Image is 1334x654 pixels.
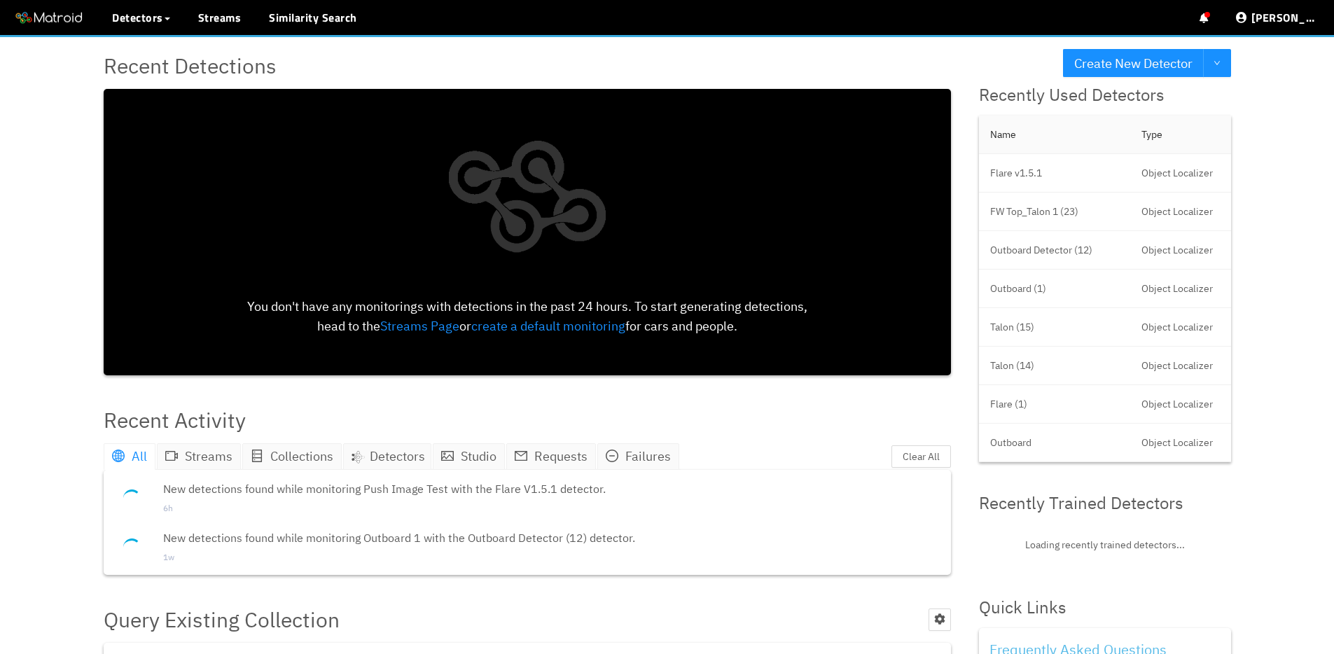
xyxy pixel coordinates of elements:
[1074,53,1193,74] span: Create New Detector
[198,9,242,26] a: Streams
[1130,385,1231,424] td: Object Localizer
[104,49,277,82] span: Recent Detections
[112,9,163,26] span: Detectors
[979,231,1130,270] td: Outboard Detector (12)
[606,450,618,462] span: minus-circle
[461,448,496,464] span: Studio
[1130,270,1231,308] td: Object Localizer
[979,308,1130,347] td: Talon (15)
[459,318,471,334] span: or
[471,318,625,334] a: create a default monitoring
[979,490,1231,517] div: Recently Trained Detectors
[1130,347,1231,385] td: Object Localizer
[1063,49,1204,77] button: Create New Detector
[979,424,1130,462] td: Outboard
[891,445,951,468] button: Clear All
[625,448,671,464] span: Failures
[979,116,1130,154] th: Name
[1214,60,1221,68] span: down
[515,450,527,462] span: mail
[270,448,333,464] span: Collections
[625,318,737,334] span: for cars and people.
[104,603,340,636] span: Query Existing Collection
[163,551,933,564] span: 1w
[104,403,246,436] div: Recent Activity
[1203,49,1231,77] button: down
[534,448,588,464] span: Requests
[979,270,1130,308] td: Outboard (1)
[1130,424,1231,462] td: Object Localizer
[979,82,1231,109] div: Recently Used Detectors
[1130,231,1231,270] td: Object Localizer
[433,99,621,297] img: logo_only_white.png
[979,594,1231,621] div: Quick Links
[112,450,125,462] span: global
[251,450,263,462] span: database
[163,480,933,498] span: New detections found while monitoring Push Image Test with the Flare V1.5.1 detector.
[1130,308,1231,347] td: Object Localizer
[163,502,933,515] span: 6h
[979,523,1231,566] div: Loading recently trained detectors...
[247,298,807,334] span: You don't have any monitorings with detections in the past 24 hours. To start generating detectio...
[163,529,933,547] span: New detections found while monitoring Outboard 1 with the Outboard Detector (12) detector.
[979,347,1130,385] td: Talon (14)
[14,8,84,29] img: Matroid logo
[1130,193,1231,231] td: Object Localizer
[979,385,1130,424] td: Flare (1)
[979,193,1130,231] td: FW Top_Talon 1 (23)
[269,9,357,26] a: Similarity Search
[903,449,940,464] span: Clear All
[165,450,178,462] span: video-camera
[979,154,1130,193] td: Flare v1.5.1
[1130,116,1231,154] th: Type
[1130,154,1231,193] td: Object Localizer
[370,447,425,466] span: Detectors
[185,448,232,464] span: Streams
[441,450,454,462] span: picture
[380,318,459,334] a: Streams Page
[132,448,147,464] span: All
